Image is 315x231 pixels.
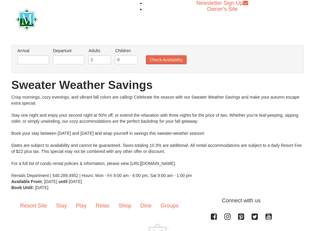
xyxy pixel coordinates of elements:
[18,48,49,54] label: Arrival
[72,197,91,215] a: Play
[16,197,52,215] a: Resort Site
[35,185,48,190] span: [DATE]
[59,179,68,184] strong: until
[52,197,72,215] a: Stay
[16,9,129,30] img: Massanutten Resort Logo
[11,179,43,184] strong: Available From:
[44,179,57,184] span: [DATE]
[91,197,114,215] a: Relax
[16,11,129,26] a: Massanutten Resort
[156,197,183,215] a: Groups
[146,55,187,64] button: Check Availability
[114,197,136,215] a: Shop
[88,48,111,54] label: Adults
[136,197,156,215] a: Dine
[11,94,304,179] div: Crisp mornings, cozy evenings, and vibrant fall colors are calling! Celebrate the season with our...
[115,48,137,54] label: Children
[53,48,84,54] label: Departure
[69,179,82,184] span: [DATE]
[11,185,34,190] strong: Book Until:
[207,6,237,12] a: Owner's Site
[11,79,304,91] h1: Sweater Weather Savings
